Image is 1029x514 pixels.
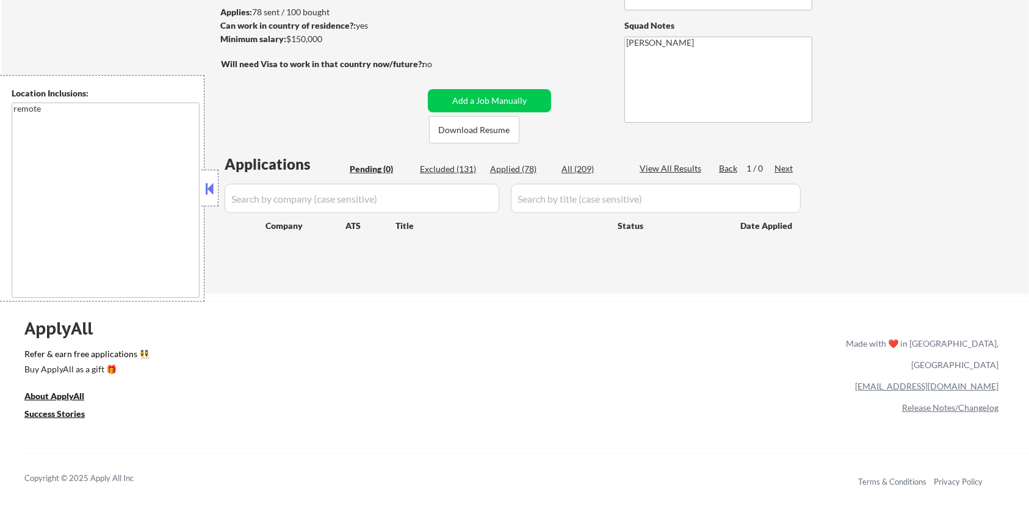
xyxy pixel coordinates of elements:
[220,6,424,18] div: 78 sent / 100 bought
[841,333,998,375] div: Made with ❤️ in [GEOGRAPHIC_DATA], [GEOGRAPHIC_DATA]
[420,163,481,175] div: Excluded (131)
[561,163,623,175] div: All (209)
[422,58,457,70] div: no
[265,220,345,232] div: Company
[220,33,424,45] div: $150,000
[24,407,101,422] a: Success Stories
[24,363,146,378] a: Buy ApplyAll as a gift 🎁
[640,162,705,175] div: View All Results
[220,7,252,17] strong: Applies:
[395,220,606,232] div: Title
[618,214,723,236] div: Status
[902,402,998,413] a: Release Notes/Changelog
[24,365,146,374] div: Buy ApplyAll as a gift 🎁
[24,472,165,485] div: Copyright © 2025 Apply All Inc
[740,220,794,232] div: Date Applied
[511,184,801,213] input: Search by title (case sensitive)
[429,116,519,143] button: Download Resume
[24,408,85,419] u: Success Stories
[220,20,356,31] strong: Can work in country of residence?:
[719,162,738,175] div: Back
[345,220,395,232] div: ATS
[24,350,591,363] a: Refer & earn free applications 👯‍♀️
[490,163,551,175] div: Applied (78)
[428,89,551,112] button: Add a Job Manually
[225,157,345,172] div: Applications
[746,162,774,175] div: 1 / 0
[855,381,998,391] a: [EMAIL_ADDRESS][DOMAIN_NAME]
[24,389,101,405] a: About ApplyAll
[24,391,84,401] u: About ApplyAll
[225,184,499,213] input: Search by company (case sensitive)
[350,163,411,175] div: Pending (0)
[12,87,200,100] div: Location Inclusions:
[774,162,794,175] div: Next
[221,59,424,69] strong: Will need Visa to work in that country now/future?:
[934,477,983,487] a: Privacy Policy
[858,477,926,487] a: Terms & Conditions
[220,34,286,44] strong: Minimum salary:
[624,20,812,32] div: Squad Notes
[24,318,107,339] div: ApplyAll
[220,20,420,32] div: yes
